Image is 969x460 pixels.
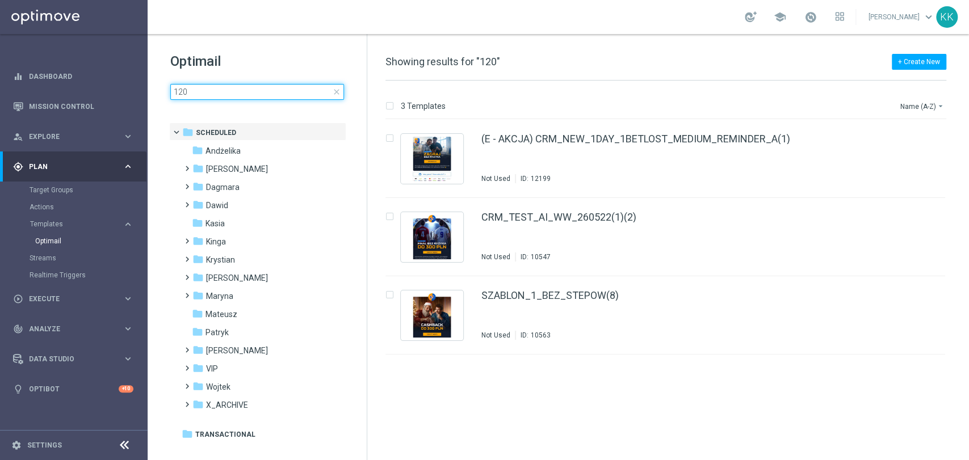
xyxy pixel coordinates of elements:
i: folder [192,272,204,283]
a: (E - AKCJA) CRM_NEW_1DAY_1BETLOST_MEDIUM_REMINDER_A(1) [481,134,790,144]
i: folder [192,145,203,156]
button: lightbulb Optibot +10 [12,385,134,394]
div: Templates [30,216,146,250]
span: Templates [30,221,111,227]
a: SZABLON_1_BEZ_STEPOW(8) [481,290,619,301]
i: keyboard_arrow_right [123,293,133,304]
i: keyboard_arrow_right [123,323,133,334]
span: Showing results for "120" [385,56,500,67]
i: keyboard_arrow_right [123,219,133,230]
button: Templates keyboard_arrow_right [30,220,134,229]
a: Actions [30,202,118,212]
div: Target Groups [30,182,146,199]
div: Press SPACE to select this row. [374,276,967,355]
i: folder [192,344,204,356]
button: play_circle_outline Execute keyboard_arrow_right [12,294,134,303]
div: Plan [13,162,123,172]
div: Templates [30,221,123,227]
i: folder [192,217,203,229]
span: Scheduled [196,128,236,138]
div: Not Used [481,174,510,183]
span: Execute [29,296,123,302]
a: Realtime Triggers [30,271,118,280]
span: Andżelika [205,146,241,156]
div: +10 [119,385,133,393]
button: gps_fixed Plan keyboard_arrow_right [12,162,134,171]
i: lightbulb [13,384,23,394]
input: Search Template [170,84,344,100]
img: 12199.jpeg [404,137,460,181]
i: folder [192,326,203,337]
a: Settings [27,442,62,449]
a: Dashboard [29,61,133,91]
button: equalizer Dashboard [12,72,134,81]
a: [PERSON_NAME]keyboard_arrow_down [867,9,936,26]
div: Press SPACE to select this row. [374,120,967,198]
button: Name (A-Z)arrow_drop_down [899,99,946,113]
a: Optibot [29,374,119,404]
span: Dawid [206,200,228,210]
span: Antoni L. [206,164,268,174]
i: folder [192,254,204,265]
i: keyboard_arrow_right [123,161,133,172]
span: Data Studio [29,356,123,362]
i: folder [192,381,204,392]
span: Transactional [195,429,255,440]
div: ID: [515,331,551,340]
i: folder [192,181,204,192]
div: 10547 [531,252,551,261]
span: Piotr G. [206,345,268,356]
i: folder [192,163,204,174]
span: Dagmara [206,182,240,192]
p: 3 Templates [401,101,446,111]
span: X_ARCHIVE [206,400,248,410]
div: person_search Explore keyboard_arrow_right [12,132,134,141]
span: Krystian [206,255,235,265]
i: folder [192,399,204,410]
span: school [774,11,786,23]
div: Streams [30,250,146,267]
div: Execute [13,294,123,304]
button: track_changes Analyze keyboard_arrow_right [12,324,134,334]
button: Mission Control [12,102,134,111]
div: Optimail [35,233,146,250]
i: folder [192,362,204,374]
span: Plan [29,163,123,170]
div: Not Used [481,331,510,340]
a: Target Groups [30,185,118,195]
div: Data Studio keyboard_arrow_right [12,355,134,364]
div: Analyze [13,324,123,334]
div: Not Used [481,252,510,261]
i: play_circle_outline [13,294,23,304]
i: settings [11,440,22,450]
i: folder [182,126,194,138]
img: 10547.jpeg [404,215,460,259]
div: Data Studio [13,354,123,364]
div: Realtime Triggers [30,267,146,284]
i: track_changes [13,324,23,334]
i: arrow_drop_down [936,102,945,111]
a: Streams [30,254,118,263]
i: person_search [13,132,23,142]
div: Press SPACE to select this row. [374,198,967,276]
span: keyboard_arrow_down [922,11,935,23]
a: Optimail [35,237,118,246]
span: Marcin G. [206,273,268,283]
a: CRM_TEST_AI_WW_260522(1)(2) [481,212,636,222]
span: Analyze [29,326,123,332]
span: close [332,87,341,96]
i: folder [192,290,204,301]
i: equalizer [13,71,23,82]
div: 12199 [531,174,551,183]
div: KK [936,6,958,28]
span: Patryk [205,327,229,337]
div: ID: [515,174,551,183]
span: Wojtek [206,382,230,392]
i: keyboard_arrow_right [123,353,133,364]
